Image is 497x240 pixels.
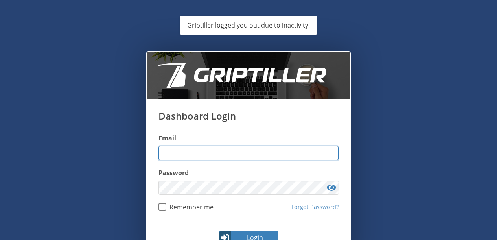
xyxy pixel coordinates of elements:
[291,203,339,211] a: Forgot Password?
[166,203,214,211] span: Remember me
[158,111,339,127] h1: Dashboard Login
[158,168,339,177] label: Password
[181,17,316,33] div: Griptiller logged you out due to inactivity.
[158,133,339,143] label: Email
